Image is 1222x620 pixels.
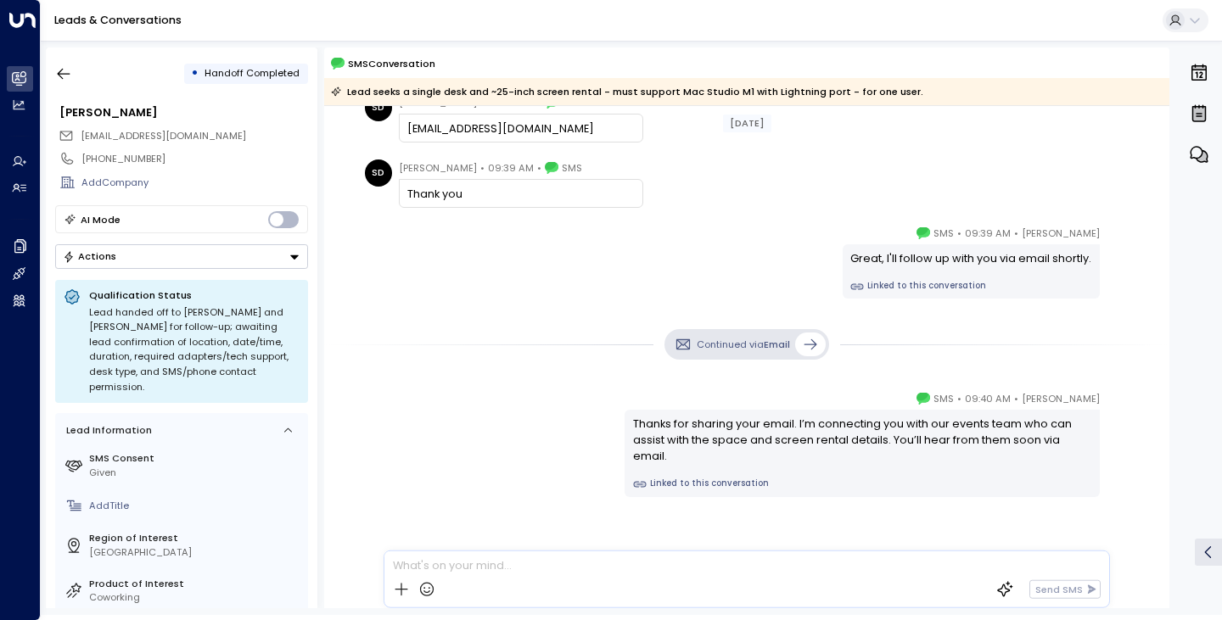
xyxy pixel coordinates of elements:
span: [EMAIL_ADDRESS][DOMAIN_NAME] [81,129,246,142]
button: Actions [55,244,308,269]
span: • [480,159,485,176]
img: 5_headshot.jpg [1107,225,1134,252]
div: • [191,61,199,86]
span: • [957,225,961,242]
span: SMS [933,225,954,242]
div: Great, I'll follow up with you via email shortly. [850,250,1091,266]
label: SMS Consent [89,451,302,466]
span: SMS [562,159,582,176]
span: [PERSON_NAME] [1022,225,1100,242]
p: Continued via [697,338,790,352]
span: 09:40 AM [965,390,1011,407]
span: [PERSON_NAME] [1022,390,1100,407]
span: • [957,390,961,407]
span: • [1014,225,1018,242]
span: Email [764,338,790,351]
div: Lead Information [61,423,152,438]
a: Leads & Conversations [54,13,182,27]
span: SMS [933,390,954,407]
p: Qualification Status [89,288,300,302]
span: 09:39 AM [965,225,1011,242]
a: Linked to this conversation [633,478,1092,491]
span: SMS Conversation [348,56,435,71]
label: Product of Interest [89,577,302,591]
div: Thank you [407,186,634,202]
div: [GEOGRAPHIC_DATA] [89,545,302,560]
div: [EMAIL_ADDRESS][DOMAIN_NAME] [407,120,634,137]
div: Lead handed off to [PERSON_NAME] and [PERSON_NAME] for follow-up; awaiting lead confirmation of l... [89,305,300,395]
div: [PHONE_NUMBER] [81,152,307,166]
span: • [1014,390,1018,407]
div: Button group with a nested menu [55,244,308,269]
div: AddTitle [89,499,302,513]
div: Given [89,466,302,480]
div: AddCompany [81,176,307,190]
div: [DATE] [723,115,771,132]
a: Linked to this conversation [850,280,1091,293]
div: Lead seeks a single desk and ~25-inch screen rental - must support Mac Studio M1 with Lightning p... [331,83,923,100]
div: AI Mode [81,211,121,228]
label: Region of Interest [89,531,302,545]
div: Coworking [89,590,302,605]
span: Handoff Completed [205,66,300,80]
img: 5_headshot.jpg [1107,390,1134,417]
div: Thanks for sharing your email. I’m connecting you with our events team who can assist with the sp... [633,416,1092,465]
div: [PERSON_NAME] [59,104,307,120]
span: 09:39 AM [488,159,534,176]
div: Actions [63,250,116,262]
span: [PERSON_NAME] [399,159,477,176]
span: stmotion7@gmail.com [81,129,246,143]
span: • [537,159,541,176]
div: SD [365,159,392,187]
